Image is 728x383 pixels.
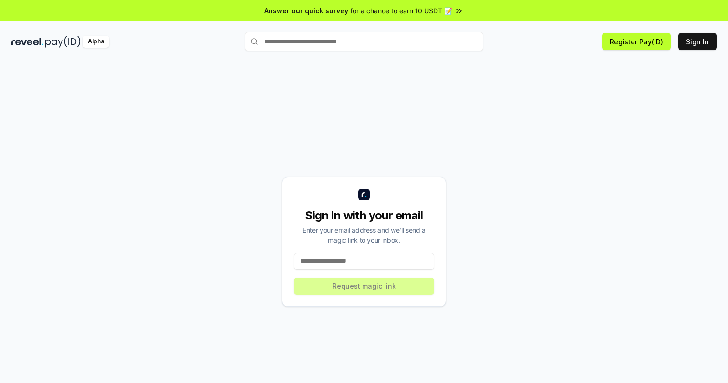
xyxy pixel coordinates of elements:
img: logo_small [358,189,370,200]
button: Register Pay(ID) [602,33,671,50]
span: Answer our quick survey [264,6,348,16]
img: pay_id [45,36,81,48]
span: for a chance to earn 10 USDT 📝 [350,6,452,16]
img: reveel_dark [11,36,43,48]
div: Enter your email address and we’ll send a magic link to your inbox. [294,225,434,245]
div: Sign in with your email [294,208,434,223]
div: Alpha [83,36,109,48]
button: Sign In [678,33,717,50]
